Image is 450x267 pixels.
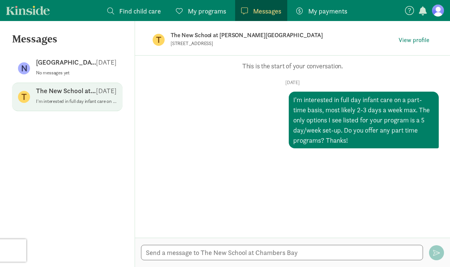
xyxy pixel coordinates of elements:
[396,35,432,45] button: View profile
[6,6,50,15] a: Kinside
[171,41,354,47] p: [STREET_ADDRESS]
[18,62,30,74] figure: N
[36,86,96,95] p: The New School at [PERSON_NAME][GEOGRAPHIC_DATA]
[96,58,117,67] p: [DATE]
[253,6,281,16] span: Messages
[36,98,117,104] p: I'm interested in full day infant care on a part-time basis, most likely 2-3 days a week max. The...
[188,6,226,16] span: My programs
[18,91,30,103] figure: T
[171,30,396,41] p: The New School at [PERSON_NAME][GEOGRAPHIC_DATA]
[146,62,439,71] p: This is the start of your conversation.
[308,6,347,16] span: My payments
[153,34,165,46] figure: T
[146,80,439,86] p: [DATE]
[96,86,117,95] p: [DATE]
[289,92,439,148] div: I'm interested in full day infant care on a part-time basis, most likely 2-3 days a week max. The...
[396,35,432,45] a: View profile
[36,58,96,67] p: [GEOGRAPHIC_DATA] ([GEOGRAPHIC_DATA])
[119,6,161,16] span: Find child care
[36,70,117,76] p: No messages yet
[399,36,429,45] span: View profile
